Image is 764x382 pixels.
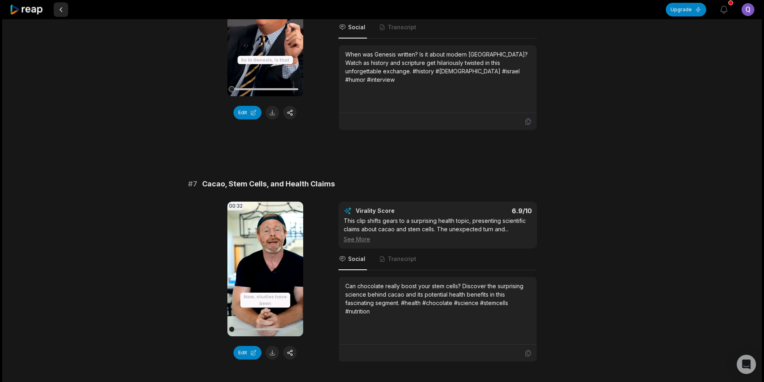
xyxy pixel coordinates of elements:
[233,346,261,360] button: Edit
[338,17,537,38] nav: Tabs
[356,207,442,215] div: Virality Score
[388,23,416,31] span: Transcript
[388,255,416,263] span: Transcript
[188,178,197,190] span: # 7
[227,202,303,336] video: Your browser does not support mp4 format.
[737,355,756,374] div: Open Intercom Messenger
[233,106,261,119] button: Edit
[348,23,365,31] span: Social
[446,207,532,215] div: 6.9 /10
[345,50,530,84] div: When was Genesis written? Is it about modern [GEOGRAPHIC_DATA]? Watch as history and scripture ge...
[344,235,532,243] div: See More
[338,249,537,270] nav: Tabs
[348,255,365,263] span: Social
[666,3,706,16] button: Upgrade
[345,282,530,315] div: Can chocolate really boost your stem cells? Discover the surprising science behind cacao and its ...
[202,178,335,190] span: Cacao, Stem Cells, and Health Claims
[344,216,532,243] div: This clip shifts gears to a surprising health topic, presenting scientific claims about cacao and...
